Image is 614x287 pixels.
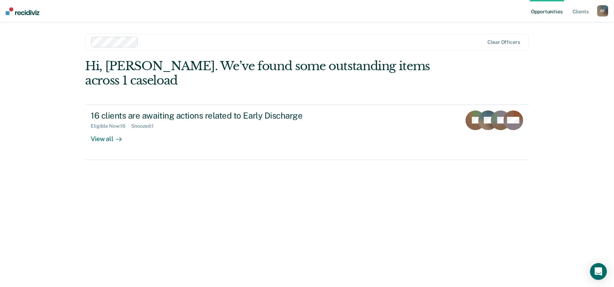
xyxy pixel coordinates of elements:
[597,5,608,16] button: RF
[590,263,607,280] div: Open Intercom Messenger
[91,123,131,129] div: Eligible Now : 16
[597,5,608,16] div: R F
[131,123,159,129] div: Snoozed : 1
[91,129,130,143] div: View all
[6,7,39,15] img: Recidiviz
[91,111,338,121] div: 16 clients are awaiting actions related to Early Discharge
[85,105,529,160] a: 16 clients are awaiting actions related to Early DischargeEligible Now:16Snoozed:1View all
[85,59,440,88] div: Hi, [PERSON_NAME]. We’ve found some outstanding items across 1 caseload
[488,39,520,45] div: Clear officers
